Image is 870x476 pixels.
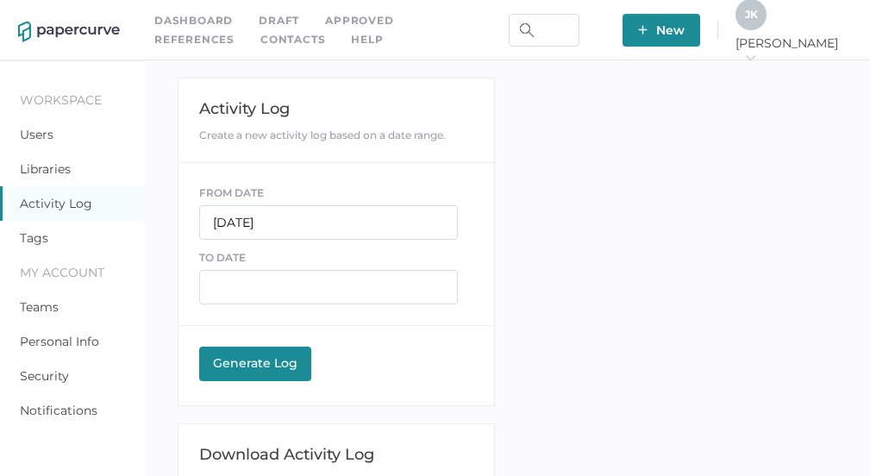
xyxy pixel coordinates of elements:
img: search.bf03fe8b.svg [520,23,534,37]
a: Personal Info [20,334,99,349]
input: Search Workspace [509,14,579,47]
a: References [154,30,235,49]
a: Teams [20,299,59,315]
img: papercurve-logo-colour.7244d18c.svg [18,22,120,42]
button: Generate Log [199,347,311,381]
a: Users [20,127,53,142]
div: help [351,30,383,49]
div: Generate Log [208,355,303,371]
a: Activity Log [20,196,92,211]
span: TO DATE [199,251,246,264]
a: Security [20,368,69,384]
span: New [638,14,685,47]
button: New [623,14,700,47]
div: Create a new activity log based on a date range. [199,128,473,141]
a: Contacts [260,30,325,49]
span: [PERSON_NAME] [735,35,852,66]
a: Approved [325,11,393,30]
div: Download Activity Log [199,445,473,464]
i: arrow_right [744,52,756,64]
a: Draft [259,11,299,30]
a: Tags [20,230,48,246]
a: Libraries [20,161,71,177]
a: Dashboard [154,11,233,30]
div: Activity Log [199,99,473,118]
span: FROM DATE [199,186,264,199]
span: J K [745,8,758,21]
a: Notifications [20,403,97,418]
img: plus-white.e19ec114.svg [638,25,648,34]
